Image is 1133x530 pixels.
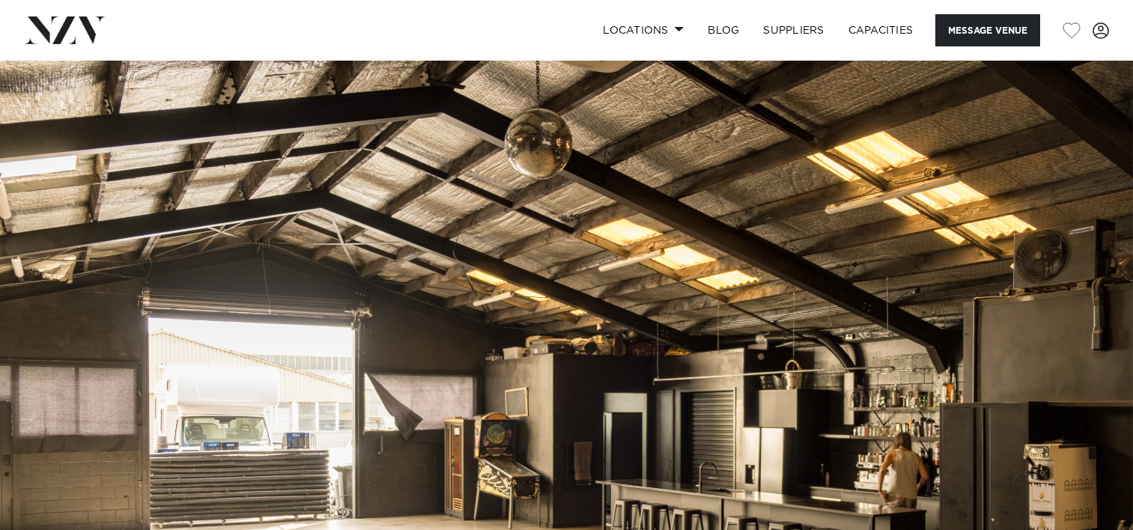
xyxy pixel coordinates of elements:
[696,14,751,46] a: BLOG
[24,16,106,43] img: nzv-logo.png
[591,14,696,46] a: Locations
[751,14,836,46] a: SUPPLIERS
[836,14,926,46] a: Capacities
[935,14,1040,46] button: Message Venue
